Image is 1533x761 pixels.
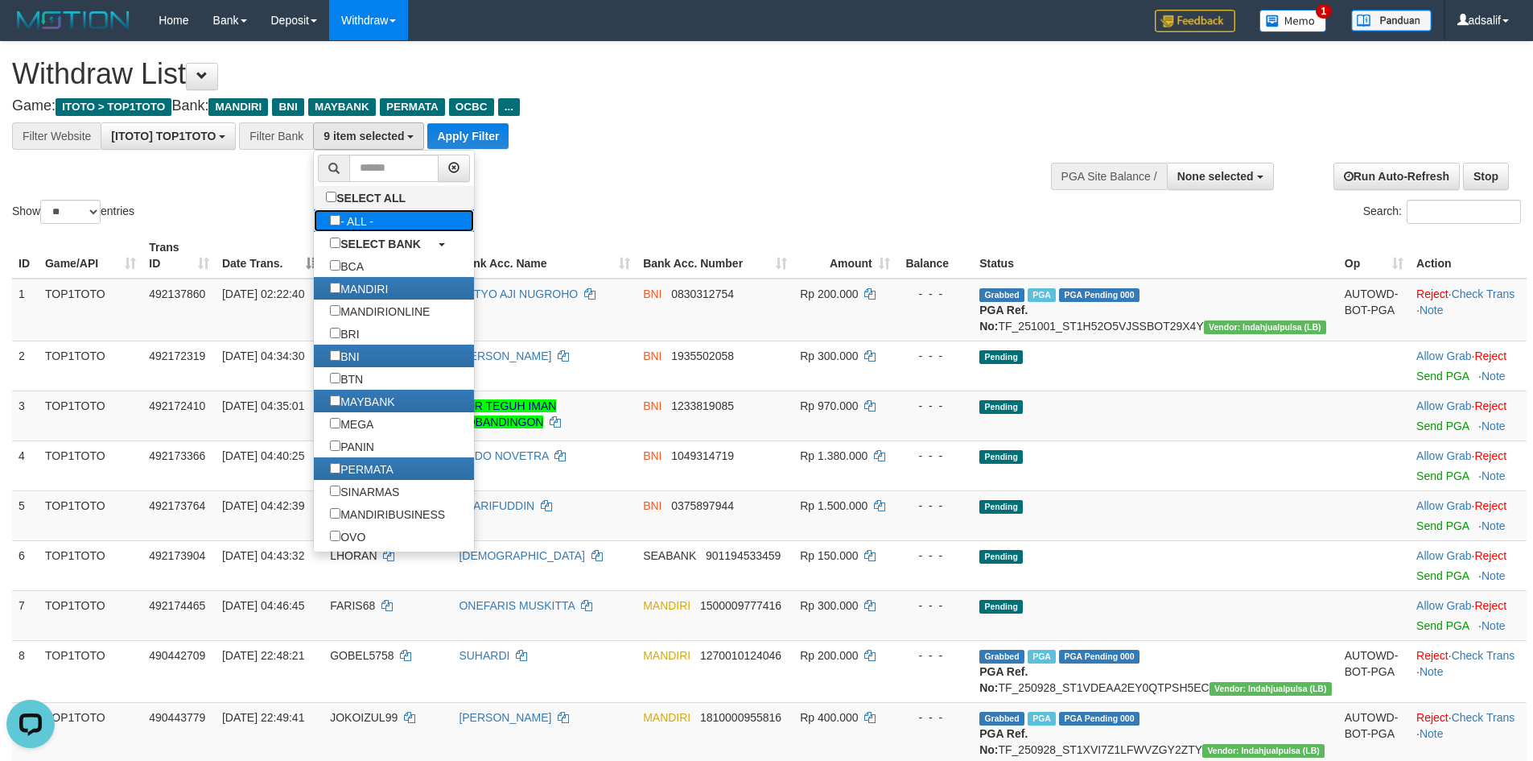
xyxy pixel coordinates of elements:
span: [DATE] 22:49:41 [222,711,304,724]
label: PANIN [314,435,390,457]
a: Reject [1416,711,1449,724]
a: Stop [1463,163,1509,190]
span: Copy 1049314719 to clipboard [671,449,734,462]
a: Reject [1474,549,1506,562]
span: JOKOIZUL99 [330,711,398,724]
input: PANIN [330,440,340,451]
td: AUTOWD-BOT-PGA [1338,279,1410,341]
td: 3 [12,391,39,440]
div: PGA Site Balance / [1051,163,1167,190]
select: Showentries [40,200,101,224]
td: AUTOWD-BOT-PGA [1338,640,1410,702]
label: BCA [314,254,380,277]
a: [PERSON_NAME] [459,349,551,362]
th: Bank Acc. Name: activate to sort column ascending [452,233,637,279]
a: Note [1420,727,1444,740]
label: SINARMAS [314,480,415,503]
a: Reject [1416,649,1449,662]
span: Copy 0830312754 to clipboard [671,287,734,300]
span: ITOTO > TOP1TOTO [56,98,171,116]
span: MANDIRI [208,98,268,116]
span: Rp 1.380.000 [800,449,867,462]
span: [DATE] 04:35:01 [222,399,304,412]
input: OVO [330,531,340,541]
span: PGA Pending [1059,712,1139,726]
span: Rp 200.000 [800,287,858,300]
th: Status [973,233,1338,279]
img: panduan.png [1351,10,1432,31]
div: - - - [903,548,966,564]
span: Vendor URL: https://dashboard.q2checkout.com/secure [1204,321,1326,334]
label: GOPAY [314,548,395,570]
a: Run Auto-Refresh [1333,163,1460,190]
span: Copy 1935502058 to clipboard [671,349,734,362]
a: Reject [1416,287,1449,300]
a: Note [1481,469,1506,482]
span: PGA Pending [1059,288,1139,302]
div: - - - [903,598,966,614]
th: Trans ID: activate to sort column ascending [142,233,216,279]
td: 2 [12,341,39,391]
a: Allow Grab [1416,549,1471,562]
span: · [1416,449,1474,462]
a: Note [1481,370,1506,383]
span: 492174465 [149,599,205,612]
td: TF_250928_ST1VDEAA2EY0QTPSH5EC [973,640,1338,702]
span: Marked by adskelvin [1028,650,1056,664]
label: MANDIRIONLINE [314,300,446,322]
label: BNI [314,345,375,367]
td: · · [1410,279,1527,341]
label: MEGA [314,412,389,435]
span: 492172410 [149,399,205,412]
span: [DATE] 02:22:40 [222,287,304,300]
label: MANDIRIBUSINESS [314,503,461,525]
a: Allow Grab [1416,349,1471,362]
span: [DATE] 22:48:21 [222,649,304,662]
span: Vendor URL: https://dashboard.q2checkout.com/secure [1202,744,1325,758]
span: · [1416,549,1474,562]
a: Send PGA [1416,519,1469,532]
label: MAYBANK [314,390,410,412]
td: · [1410,540,1527,590]
span: [DATE] 04:46:45 [222,599,304,612]
span: 492173764 [149,499,205,512]
span: Rp 400.000 [800,711,858,724]
label: BRI [314,322,375,345]
img: Button%20Memo.svg [1259,10,1327,32]
span: Rp 300.000 [800,599,858,612]
span: OCBC [449,98,494,116]
a: Send PGA [1416,469,1469,482]
span: MANDIRI [643,711,690,724]
span: Copy 1233819085 to clipboard [671,399,734,412]
a: Note [1481,519,1506,532]
input: BCA [330,260,340,271]
input: BNI [330,350,340,361]
span: Grabbed [979,712,1024,726]
span: MANDIRI [643,599,690,612]
span: PGA Pending [1059,650,1139,664]
span: · [1416,399,1474,412]
span: BNI [643,399,661,412]
span: GOBEL5758 [330,649,394,662]
span: Grabbed [979,288,1024,302]
span: PERMATA [380,98,445,116]
a: ONEFARIS MUSKITTA [459,599,575,612]
input: MANDIRIBUSINESS [330,508,340,519]
span: 492173904 [149,549,205,562]
span: None selected [1177,170,1254,183]
button: None selected [1167,163,1274,190]
b: PGA Ref. No: [979,665,1028,694]
span: Pending [979,450,1023,464]
span: 490443779 [149,711,205,724]
a: Note [1481,420,1506,432]
span: 490442709 [149,649,205,662]
input: MAYBANK [330,395,340,406]
span: · [1416,349,1474,362]
span: 492173366 [149,449,205,462]
span: Pending [979,550,1023,564]
a: Send PGA [1416,420,1469,432]
span: [DATE] 04:42:39 [222,499,304,512]
td: TOP1TOTO [39,540,142,590]
div: - - - [903,498,966,514]
span: 1 [1316,4,1333,19]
